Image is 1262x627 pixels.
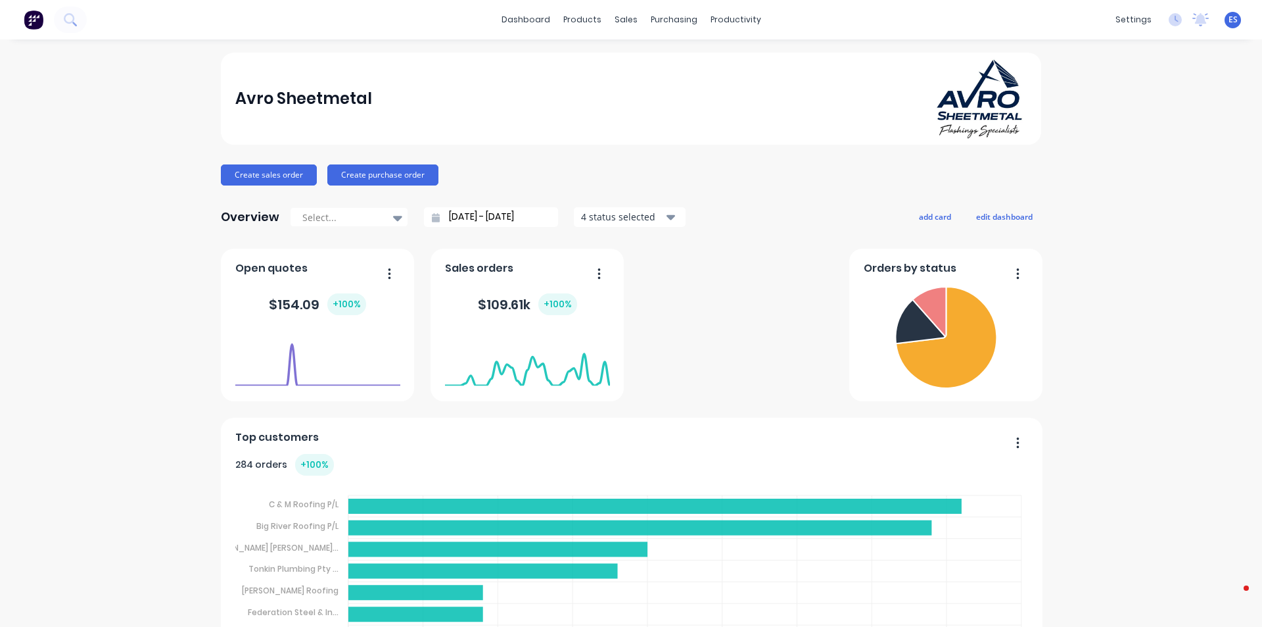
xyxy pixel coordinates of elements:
[574,207,686,227] button: 4 status selected
[206,541,339,553] tspan: [PERSON_NAME] [PERSON_NAME]...
[235,261,308,276] span: Open quotes
[935,58,1027,139] img: Avro Sheetmetal
[910,208,960,225] button: add card
[1109,10,1158,30] div: settings
[1217,582,1249,614] iframe: Intercom live chat
[269,499,339,510] tspan: C & M Roofing P/L
[24,10,43,30] img: Factory
[1228,14,1238,26] span: ES
[557,10,608,30] div: products
[221,204,279,230] div: Overview
[478,293,577,315] div: $ 109.61k
[295,454,334,476] div: + 100 %
[269,293,366,315] div: $ 154.09
[256,520,339,532] tspan: Big River Roofing P/L
[968,208,1041,225] button: edit dashboard
[644,10,704,30] div: purchasing
[495,10,557,30] a: dashboard
[235,430,319,445] span: Top customers
[248,563,339,574] tspan: Tonkin Plumbing Pty ...
[327,293,366,315] div: + 100 %
[221,164,317,186] button: Create sales order
[248,607,339,618] tspan: Federation Steel & In...
[235,454,334,476] div: 284 orders
[235,86,372,112] div: Avro Sheetmetal
[242,585,339,596] tspan: [PERSON_NAME] Roofing
[445,261,513,276] span: Sales orders
[864,261,956,276] span: Orders by status
[704,10,768,30] div: productivity
[608,10,644,30] div: sales
[327,164,438,186] button: Create purchase order
[581,210,664,224] div: 4 status selected
[538,293,577,315] div: + 100 %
